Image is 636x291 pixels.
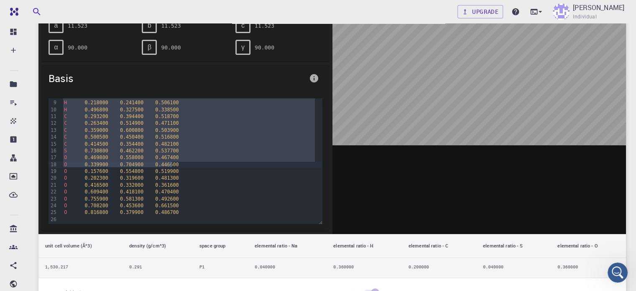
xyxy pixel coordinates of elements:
[49,113,58,120] div: 11
[248,258,327,278] td: 0.040000
[155,182,179,188] span: 0.361600
[402,234,476,258] th: elemental ratio - C
[120,162,143,167] span: 0.704900
[120,127,143,133] span: 0.600800
[241,22,245,29] span: c
[155,107,179,113] span: 0.338500
[40,227,46,234] button: Upload attachment
[49,147,58,154] div: 16
[84,203,108,209] span: 0.708200
[37,30,154,39] div: Hello,
[148,44,151,51] span: β
[84,127,108,133] span: 0.359000
[155,93,179,99] span: 0.504700
[255,40,274,55] pre: 90.000
[49,134,58,140] div: 14
[84,196,108,202] span: 0.755900
[13,6,54,13] span: Assistance
[5,3,21,19] button: go back
[49,175,58,181] div: 20
[30,25,161,113] div: Hello,I would like to create a molecule on a surface, but I cannot find the advanced option to se...
[64,162,67,167] span: O
[49,216,58,223] div: 26
[49,106,58,113] div: 10
[7,198,161,227] div: aicha says…
[193,258,248,278] td: P1
[38,234,123,258] th: unit cell volume (Å^3)
[155,168,179,174] span: 0.519900
[49,196,58,202] div: 23
[64,100,67,106] span: H
[84,168,108,174] span: 0.157600
[64,182,67,188] span: O
[54,44,58,51] span: α
[7,8,18,16] img: logo
[41,8,95,14] h1: [PERSON_NAME]
[155,175,179,181] span: 0.481300
[155,196,179,202] span: 0.492600
[13,185,84,190] div: [PERSON_NAME] • 16m ago
[84,120,108,126] span: 0.263400
[84,155,108,160] span: 0.469800
[476,234,551,258] th: elemental ratio - S
[120,196,143,202] span: 0.581300
[193,234,248,258] th: space group
[120,134,143,140] span: 0.450400
[155,134,179,140] span: 0.516800
[120,100,143,106] span: 0.241400
[120,168,143,174] span: 0.554800
[327,258,402,278] td: 0.360000
[49,99,58,106] div: 9
[84,175,108,181] span: 0.202300
[551,234,626,258] th: elemental ratio - O
[7,209,160,224] textarea: Message…
[64,209,67,215] span: O
[161,18,181,33] pre: 11.523
[53,227,60,234] button: Start recording
[457,5,503,18] a: Upgrade
[155,113,179,119] span: 0.518700
[49,120,58,126] div: 12
[49,182,58,188] div: 21
[120,175,143,181] span: 0.319600
[49,202,58,209] div: 24
[64,113,67,119] span: C
[64,148,67,154] span: S
[68,40,87,55] pre: 90.000
[20,171,54,178] b: In 2 hours
[608,263,628,283] iframe: Intercom live chat
[120,113,143,119] span: 0.394400
[161,40,181,55] pre: 90.000
[120,107,143,113] span: 0.327500
[49,154,58,161] div: 17
[37,43,154,84] div: I would like to create a molecule on a surface, but I cannot find the advanced option to select t...
[553,3,570,20] img: aicha naboulsi
[120,155,143,160] span: 0.558000
[131,3,147,19] button: Home
[64,141,67,147] span: C
[84,182,108,188] span: 0.416500
[84,113,108,119] span: 0.293200
[573,13,597,21] span: Individual
[64,93,67,99] span: H
[54,22,58,29] span: a
[7,120,161,199] div: Matt Erran says…
[84,209,108,215] span: 0.816800
[84,162,108,167] span: 0.339900
[64,168,67,174] span: O
[120,120,143,126] span: 0.514900
[13,162,130,178] div: The team will be back 🕒
[49,188,58,195] div: 22
[84,107,108,113] span: 0.496800
[26,227,33,234] button: Gif picker
[24,5,37,18] img: Profile image for Matt Erran
[123,258,193,278] td: 0.291
[327,234,402,258] th: elemental ratio - H
[13,227,20,234] button: Emoji picker
[120,189,143,195] span: 0.418100
[248,234,327,258] th: elemental ratio - Na
[64,189,67,195] span: O
[118,203,154,212] div: okay thanks
[84,148,108,154] span: 0.730800
[7,25,161,120] div: aicha says…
